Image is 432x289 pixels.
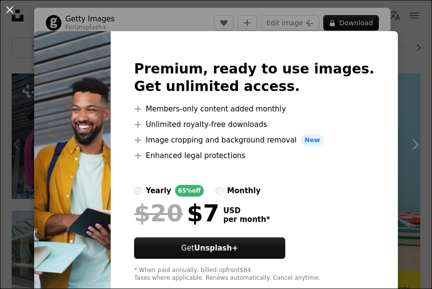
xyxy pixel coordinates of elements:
[134,237,285,259] button: GetUnsplash+
[194,244,238,253] strong: Unsplash+
[146,185,171,197] div: yearly
[134,200,183,226] span: $20
[134,119,374,130] li: Unlimited royalty-free downloads
[134,187,142,195] input: yearly65%off
[134,200,219,226] div: $7
[301,134,324,146] span: New
[223,206,270,215] span: USD
[134,134,374,146] li: Image cropping and background removal
[175,185,204,197] div: 65% off
[223,215,270,224] span: per month *
[216,187,223,195] input: monthly
[227,185,261,197] div: monthly
[134,60,374,95] h2: Premium, ready to use images. Get unlimited access.
[134,150,374,162] li: Enhanced legal protections
[134,103,374,115] li: Members-only content added monthly
[134,267,374,282] div: * When paid annually, billed upfront $84 Taxes where applicable. Renews automatically. Cancel any...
